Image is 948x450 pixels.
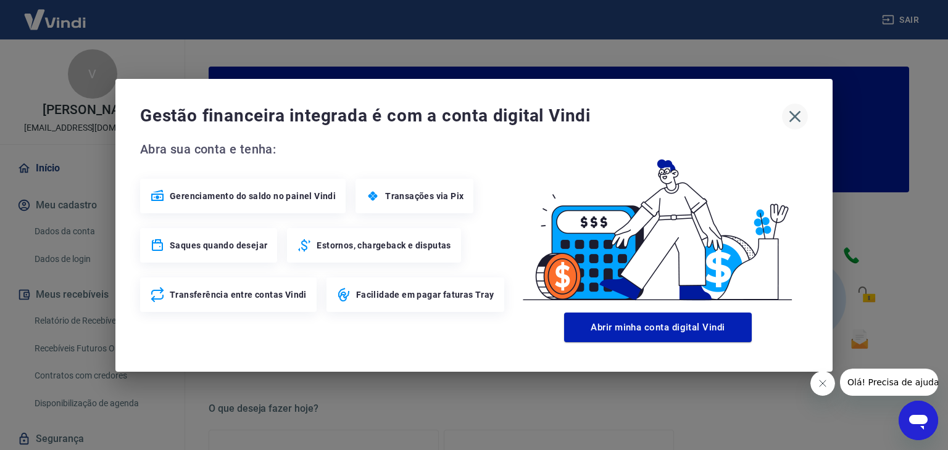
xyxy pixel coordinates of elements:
span: Transferência entre contas Vindi [170,288,307,301]
span: Abra sua conta e tenha: [140,139,508,159]
span: Estornos, chargeback e disputas [317,239,451,252]
span: Facilidade em pagar faturas Tray [356,288,494,301]
span: Olá! Precisa de ajuda? [7,9,104,18]
span: Transações via Pix [385,190,464,202]
span: Gerenciamento do saldo no painel Vindi [170,190,336,202]
span: Saques quando desejar [170,239,267,252]
img: Good Billing [508,139,808,308]
iframe: Mensagem da empresa [840,369,938,396]
button: Abrir minha conta digital Vindi [564,313,752,342]
span: Gestão financeira integrada é com a conta digital Vindi [140,104,782,128]
iframe: Fechar mensagem [810,371,835,396]
iframe: Botão para abrir a janela de mensagens [899,401,938,440]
